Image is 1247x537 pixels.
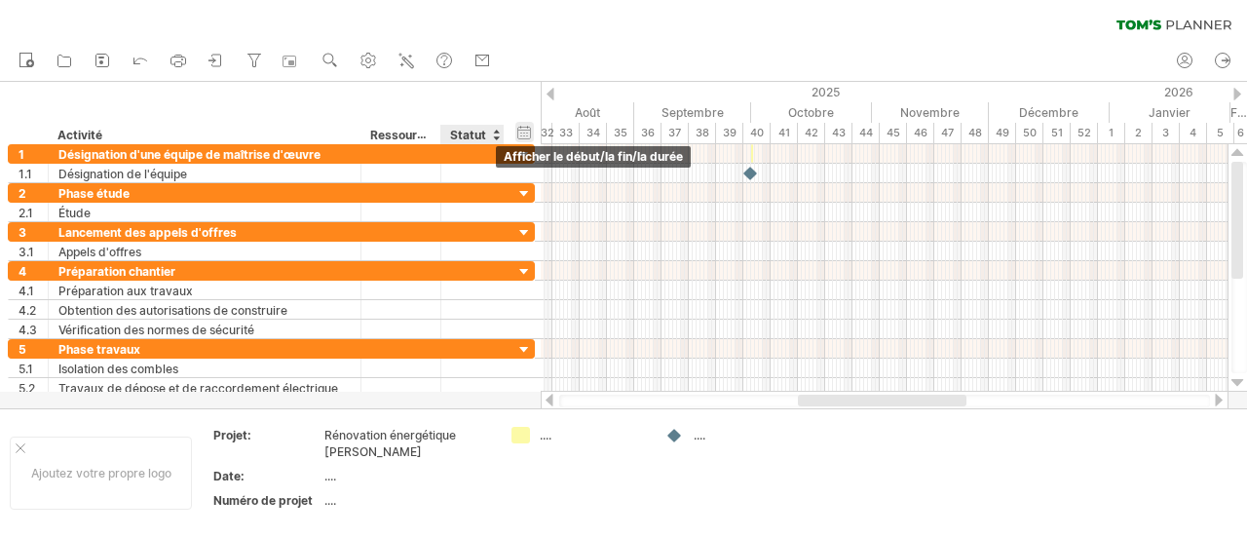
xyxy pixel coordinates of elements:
font: 2025 [812,85,840,99]
div: Janvier 2026 [1110,102,1230,123]
font: Rénovation énergétique [PERSON_NAME] [324,428,456,459]
font: 4.1 [19,284,34,298]
font: 1 [19,147,24,162]
font: Août [575,105,600,120]
font: Octobre [788,105,834,120]
font: Phase étude [58,186,130,201]
div: Décembre 2025 [989,102,1110,123]
font: 39 [723,126,737,139]
div: Novembre 2025 [872,102,989,123]
font: Phase travaux [58,342,140,357]
font: 36 [641,126,655,139]
div: Septembre 2025 [634,102,751,123]
font: Désignation d'une équipe de maîtrise d'œuvre [58,147,321,162]
font: 50 [1023,126,1037,139]
font: 5.1 [19,362,33,376]
font: 48 [968,126,982,139]
font: 47 [941,126,954,139]
font: 49 [996,126,1009,139]
div: Août 2025 [513,102,634,123]
font: Numéro de projet [213,493,313,508]
font: 42 [805,126,818,139]
font: 1.1 [19,167,32,181]
font: .... [324,493,336,508]
font: 38 [696,126,709,139]
font: 52 [1077,126,1091,139]
font: Ressource [370,127,431,142]
font: 35 [614,126,627,139]
font: 51 [1051,126,1063,139]
font: 4.2 [19,303,36,318]
font: 5.2 [19,381,35,396]
font: 2 [1135,126,1142,139]
font: 46 [914,126,927,139]
font: 43 [832,126,846,139]
font: .... [694,428,705,442]
font: Décembre [1019,105,1078,120]
font: Janvier [1149,105,1190,120]
font: 3 [1162,126,1169,139]
font: 5 [19,342,26,357]
font: 37 [668,126,681,139]
font: 34 [586,126,600,139]
font: 1 [1109,126,1114,139]
font: Novembre [900,105,960,120]
font: Isolation des combles [58,362,178,376]
font: 2.1 [19,206,33,220]
font: 4 [19,264,26,279]
font: Appels d'offres [58,245,141,259]
font: 44 [859,126,873,139]
font: 45 [887,126,900,139]
font: Préparation chantier [58,264,175,279]
font: Ajoutez votre propre logo [31,466,171,480]
font: 5 [1217,126,1224,139]
font: Obtention des autorisations de construire [58,303,287,318]
font: 6 [1237,126,1244,139]
font: Septembre [661,105,724,120]
font: Désignation de l'équipe [58,167,187,181]
font: Travaux de dépose et de raccordement électrique [58,381,338,396]
font: Projet: [213,428,251,442]
font: 4 [1190,126,1196,139]
font: 3 [19,225,26,240]
font: Vérification des normes de sécurité [58,323,254,337]
font: Préparation aux travaux [58,284,193,298]
font: afficher le début/la fin/la durée [504,149,683,164]
font: 2026 [1164,85,1193,99]
font: 40 [750,126,764,139]
font: 32 [541,126,554,139]
font: .... [540,428,551,442]
font: Activité [57,128,102,142]
font: .... [324,469,336,483]
font: 2 [19,186,26,201]
font: 33 [559,126,573,139]
div: Octobre 2025 [751,102,872,123]
font: Statut [450,128,486,142]
font: Étude [58,206,91,220]
font: Date: [213,469,245,483]
font: 3.1 [19,245,34,259]
font: Lancement des appels d'offres [58,225,237,240]
font: 4.3 [19,323,37,337]
font: 41 [778,126,790,139]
